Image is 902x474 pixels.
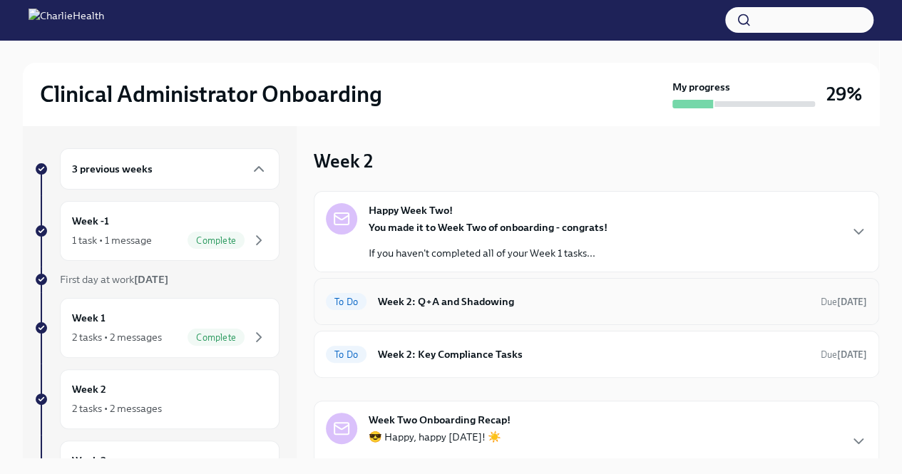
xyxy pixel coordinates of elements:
p: 😎 Happy, happy [DATE]! ☀️ [369,430,709,444]
a: To DoWeek 2: Key Compliance TasksDue[DATE] [326,343,867,366]
span: To Do [326,297,367,307]
span: October 6th, 2025 09:00 [821,295,867,309]
strong: Week Two Onboarding Recap! [369,413,511,427]
h6: Week 2: Key Compliance Tasks [378,346,809,362]
strong: [DATE] [134,273,168,286]
h3: 29% [826,81,862,107]
a: Week 22 tasks • 2 messages [34,369,280,429]
strong: [DATE] [837,297,867,307]
h6: 3 previous weeks [72,161,153,177]
h6: Week -1 [72,213,109,229]
p: If you haven't completed all of your Week 1 tasks... [369,246,608,260]
div: 2 tasks • 2 messages [72,330,162,344]
span: Due [821,349,867,360]
div: 1 task • 1 message [72,233,152,247]
span: Complete [188,332,245,343]
a: To DoWeek 2: Q+A and ShadowingDue[DATE] [326,290,867,313]
div: 2 tasks • 2 messages [72,401,162,416]
h6: Week 1 [72,310,106,326]
strong: My progress [672,80,730,94]
a: First day at work[DATE] [34,272,280,287]
h6: Week 2 [72,381,106,397]
span: Complete [188,235,245,246]
h6: Week 2: Q+A and Shadowing [378,294,809,309]
strong: Happy Week Two! [369,203,453,217]
h3: Week 2 [314,148,373,174]
h2: Clinical Administrator Onboarding [40,80,382,108]
span: October 6th, 2025 09:00 [821,348,867,361]
span: To Do [326,349,367,360]
span: First day at work [60,273,168,286]
span: Due [821,297,867,307]
a: Week 12 tasks • 2 messagesComplete [34,298,280,358]
div: 3 previous weeks [60,148,280,190]
p: Week Two of Charlie Health onboarding is wrapping up and you've proven... [369,455,709,470]
h6: Week 3 [72,453,106,468]
strong: [DATE] [837,349,867,360]
strong: You made it to Week Two of onboarding - congrats! [369,221,608,234]
img: CharlieHealth [29,9,104,31]
a: Week -11 task • 1 messageComplete [34,201,280,261]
